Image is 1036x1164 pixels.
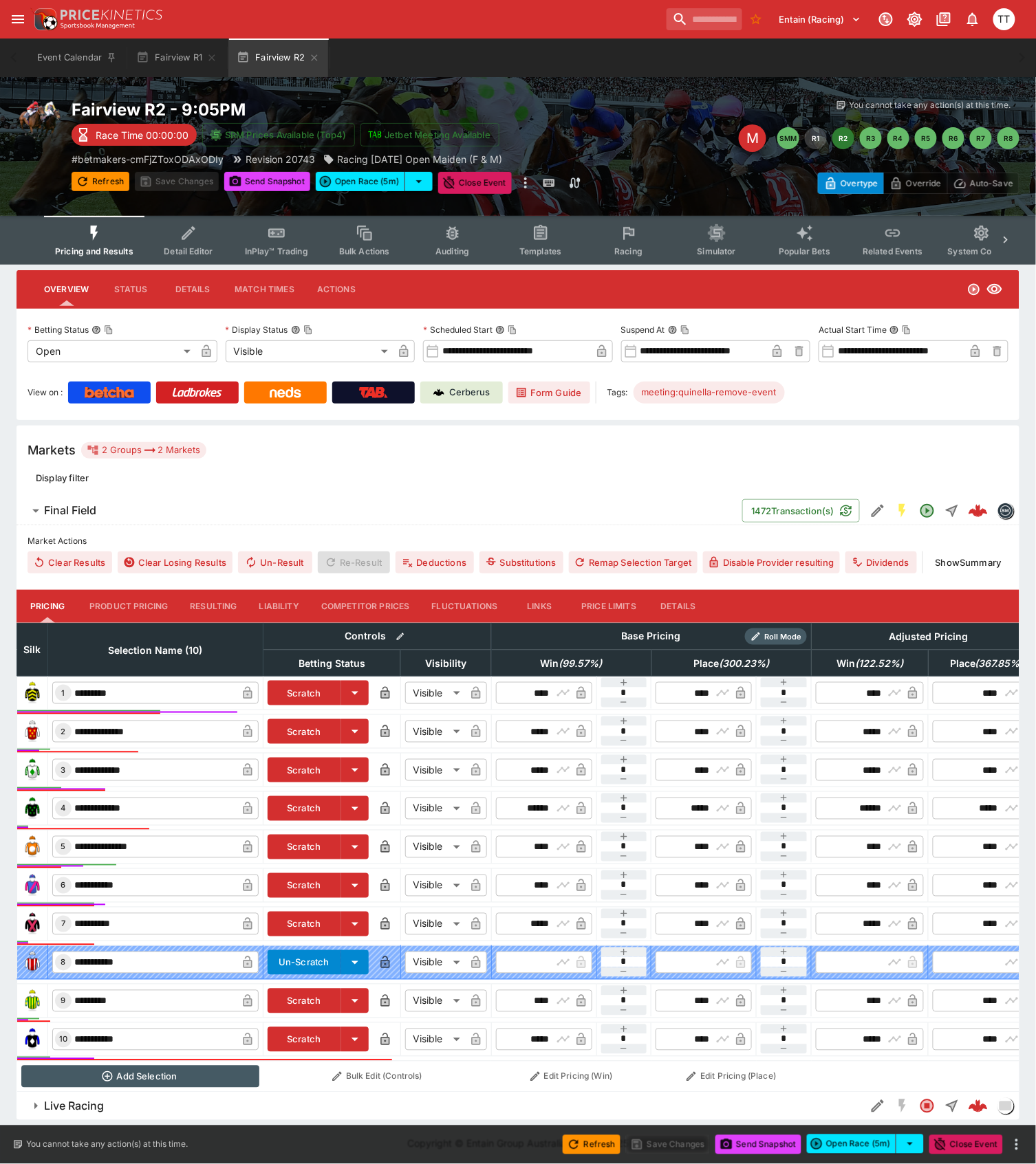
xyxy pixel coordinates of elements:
div: f02d3b80-a702-4c81-bc42-731453143d46 [969,1097,988,1116]
img: liveracing [998,1099,1013,1114]
button: Liability [248,590,310,623]
button: Bulk Edit (Controls) [268,1066,488,1088]
img: runner 6 [21,875,43,897]
button: Notifications [960,7,985,32]
button: Details [162,273,224,306]
button: Scratch [268,873,341,898]
p: You cannot take any action(s) at this time. [850,99,1011,111]
button: Scratch [268,912,341,936]
button: Status [100,273,162,306]
button: Edit Detail [865,498,890,523]
button: Send Snapshot [224,172,310,191]
div: Tala Taufale [993,8,1015,30]
img: logo-cerberus--red.svg [969,1097,988,1116]
a: 8cbeca6d-71ed-4112-8d4f-1ab60047dff9 [964,497,992,525]
div: Visible [405,875,465,897]
p: You cannot take any action(s) at this time. [26,1139,188,1151]
div: Visible [405,682,465,704]
span: System Controls [948,246,1015,256]
div: Event type filters [44,216,992,265]
button: SRM Prices Available (Top4) [202,123,355,146]
p: Overtype [841,176,878,190]
button: Match Times [224,273,305,306]
img: Cerberus [433,387,444,398]
p: Scheduled Start [423,324,493,336]
img: runner 9 [21,990,43,1012]
span: 7 [58,919,68,929]
button: Add Selection [21,1066,259,1088]
input: search [667,8,742,30]
span: 3 [58,765,69,775]
button: Live Racing [17,1092,865,1120]
button: Send Snapshot [715,1135,801,1154]
nav: pagination navigation [777,127,1019,149]
span: 2 [58,727,69,736]
img: runner 5 [21,836,43,858]
p: Race Time 00:00:00 [96,128,188,142]
button: 1472Transaction(s) [742,499,860,523]
div: Betting Target: cerberus [634,382,785,404]
button: Close Event [438,172,512,194]
span: Templates [519,246,561,256]
svg: Open [919,503,936,519]
a: Cerberus [420,382,503,404]
div: Start From [818,173,1019,194]
button: Deductions [396,551,473,573]
button: select merge strategy [405,172,433,191]
img: Sportsbook Management [61,23,135,29]
span: Place(300.23%) [678,655,784,672]
img: jetbet-logo.svg [368,128,382,142]
img: Neds [270,387,301,398]
img: PriceKinetics Logo [30,6,58,33]
span: 9 [58,996,69,1006]
button: R5 [915,127,937,149]
span: Simulator [698,246,736,256]
button: Straight [940,498,964,523]
button: Scheduled StartCopy To Clipboard [495,325,505,335]
label: View on : [28,382,63,404]
span: meeting:quinella-remove-event [634,386,785,399]
div: betmakers [997,503,1014,519]
div: Open [28,340,195,362]
button: Open [915,498,940,523]
div: Visible [405,759,465,781]
button: Scratch [268,681,341,705]
button: Resulting [179,590,248,623]
a: f02d3b80-a702-4c81-bc42-731453143d46 [964,1092,992,1120]
button: Fairview R2 [228,39,328,77]
h2: Copy To Clipboard [72,99,625,120]
button: Override [883,173,947,194]
p: Cerberus [450,386,490,399]
button: Details [647,590,709,623]
button: Un-Scratch [268,950,341,975]
span: 5 [58,842,69,852]
button: R1 [805,127,827,149]
div: split button [316,172,433,191]
p: Auto-Save [970,176,1013,190]
button: Open Race (5m) [316,172,405,191]
button: Edit Detail [865,1094,890,1119]
button: more [517,172,534,194]
button: Straight [940,1094,964,1119]
span: 1 [59,688,68,698]
span: 6 [58,881,69,890]
button: Copy To Clipboard [508,325,517,335]
button: Overtype [818,173,884,194]
img: runner 1 [21,682,43,704]
svg: Closed [919,1098,936,1114]
svg: Open [967,283,981,296]
img: TabNZ [359,387,388,398]
img: runner 4 [21,798,43,820]
span: Win(99.57%) [526,655,618,672]
button: Scratch [268,835,341,859]
button: R6 [942,127,964,149]
button: Price Limits [570,590,647,623]
svg: Visible [986,281,1003,298]
button: ShowSummary [929,551,1008,573]
span: 8 [58,958,69,967]
div: Visible [405,836,465,858]
span: Pricing and Results [55,246,133,256]
button: Connected to PK [874,7,898,32]
button: Display StatusCopy To Clipboard [291,325,301,335]
div: Racing Today Open Maiden (F & M) [323,152,502,166]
